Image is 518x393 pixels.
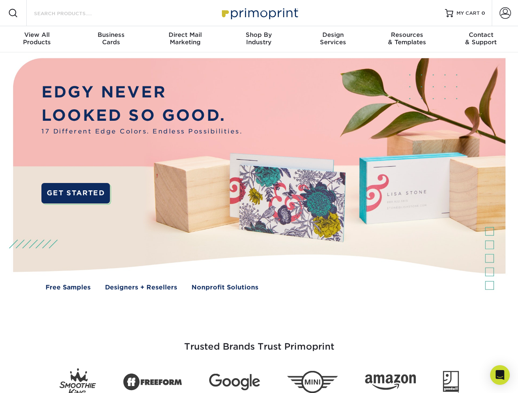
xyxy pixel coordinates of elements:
span: MY CART [456,10,480,17]
p: LOOKED SO GOOD. [41,104,242,127]
div: Industry [222,31,296,46]
img: Google [209,374,260,391]
span: Contact [444,31,518,38]
span: Direct Mail [148,31,222,38]
a: Shop ByIndustry [222,26,296,52]
a: Direct MailMarketing [148,26,222,52]
a: Nonprofit Solutions [192,283,258,292]
span: Design [296,31,370,38]
a: GET STARTED [41,183,110,203]
p: EDGY NEVER [41,81,242,104]
a: Resources& Templates [370,26,444,52]
div: Cards [74,31,148,46]
a: BusinessCards [74,26,148,52]
img: Goodwill [443,371,459,393]
a: Contact& Support [444,26,518,52]
div: Open Intercom Messenger [490,365,510,385]
a: Free Samples [46,283,91,292]
div: Marketing [148,31,222,46]
span: 0 [481,10,485,16]
div: & Support [444,31,518,46]
span: 17 Different Edge Colors. Endless Possibilities. [41,127,242,136]
h3: Trusted Brands Trust Primoprint [19,322,499,362]
img: Amazon [365,375,416,390]
img: Primoprint [218,4,300,22]
div: & Templates [370,31,444,46]
input: SEARCH PRODUCTS..... [33,8,113,18]
div: Services [296,31,370,46]
span: Resources [370,31,444,38]
span: Shop By [222,31,296,38]
a: DesignServices [296,26,370,52]
a: Designers + Resellers [105,283,177,292]
span: Business [74,31,148,38]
